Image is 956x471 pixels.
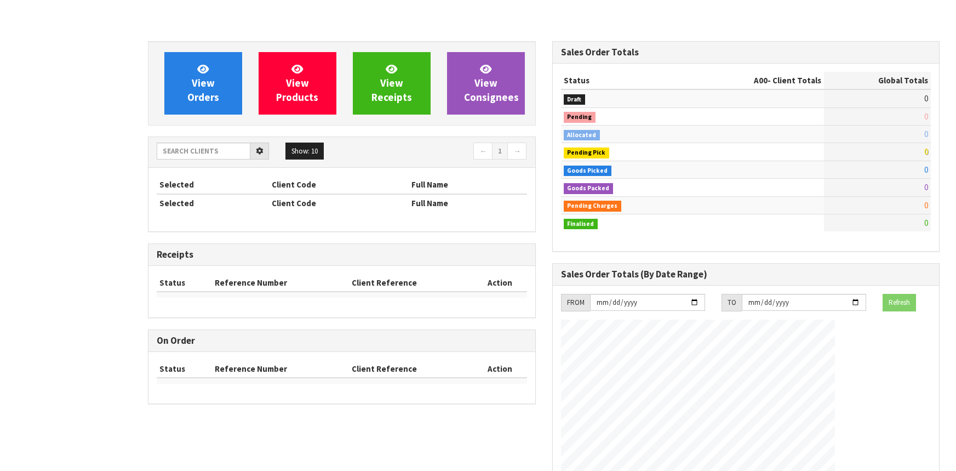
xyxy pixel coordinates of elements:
span: View Consignees [464,63,519,104]
h3: Receipts [157,249,527,260]
h3: On Order [157,336,527,346]
div: FROM [561,294,590,311]
span: View Orders [187,63,219,104]
th: Global Totals [824,72,931,89]
th: Selected [157,194,269,212]
span: A00 [754,75,768,86]
th: Action [473,360,526,378]
input: Search clients [157,143,250,160]
th: Client Reference [349,360,474,378]
a: ViewProducts [259,52,336,115]
a: ViewReceipts [353,52,431,115]
h3: Sales Order Totals (By Date Range) [561,269,931,280]
span: Draft [564,94,586,105]
th: - Client Totals [683,72,824,89]
span: 0 [924,200,928,211]
th: Action [473,274,526,292]
button: Show: 10 [285,143,324,160]
th: Status [157,360,212,378]
span: 0 [924,129,928,139]
span: Allocated [564,130,600,141]
span: Pending Charges [564,201,622,212]
span: View Products [276,63,318,104]
span: 0 [924,218,928,228]
nav: Page navigation [350,143,527,162]
span: View Receipts [371,63,412,104]
span: Goods Picked [564,166,612,177]
a: 1 [492,143,508,160]
span: 0 [924,93,928,104]
th: Status [157,274,212,292]
th: Client Code [269,176,409,194]
a: → [507,143,526,160]
th: Full Name [409,194,527,212]
button: Refresh [883,294,916,311]
th: Reference Number [212,274,349,292]
span: Goods Packed [564,183,614,194]
th: Client Code [269,194,409,212]
span: Pending [564,112,596,123]
h3: Sales Order Totals [561,47,931,58]
th: Status [561,72,683,89]
span: Pending Pick [564,147,610,158]
a: ViewConsignees [447,52,525,115]
a: ← [473,143,493,160]
th: Full Name [409,176,527,194]
span: 0 [924,164,928,175]
th: Selected [157,176,269,194]
div: TO [722,294,742,311]
a: ViewOrders [164,52,242,115]
th: Reference Number [212,360,349,378]
span: 0 [924,146,928,157]
span: 0 [924,111,928,122]
span: 0 [924,182,928,192]
span: Finalised [564,219,598,230]
th: Client Reference [349,274,474,292]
